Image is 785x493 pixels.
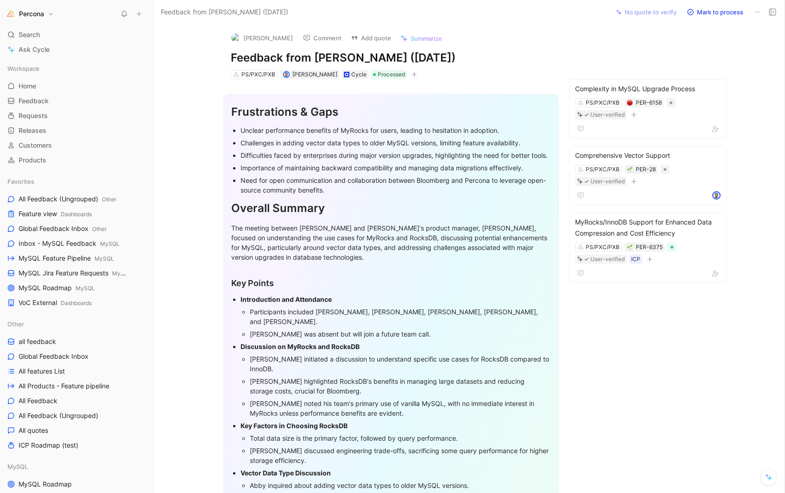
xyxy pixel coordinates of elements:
[250,307,551,326] div: Participants included [PERSON_NAME], [PERSON_NAME], [PERSON_NAME], [PERSON_NAME], and [PERSON_NAME].
[4,94,149,108] a: Feedback
[378,70,405,79] span: Processed
[19,268,126,278] span: MySQL Jira Feature Requests
[19,283,95,293] span: MySQL Roadmap
[4,207,149,221] a: Feature viewDashboards
[241,163,551,173] div: Importance of maintaining backward compatibility and managing data migrations effectively.
[575,217,721,239] div: MyRocks/InnoDB Support for Enhanced Data Compression and Cost Efficiency
[4,317,149,452] div: Otherall feedbackGlobal Feedback InboxAll features ListAll Products - Feature pipelineAll Feedbac...
[4,237,149,250] a: Inbox - MySQL FeedbackMySQL
[231,104,551,120] div: Frustrations & Gaps
[95,255,114,262] span: MySQL
[19,441,78,450] span: ICP Roadmap (test)
[241,150,551,160] div: Difficulties faced by enterprises during major version upgrades, highlighting the need for better...
[19,10,44,18] h1: Percona
[102,196,116,203] span: Other
[19,141,52,150] span: Customers
[4,424,149,437] a: All quotes
[61,300,92,306] span: Dashboards
[627,244,633,250] button: 🌱
[631,255,640,264] div: ICP
[575,83,721,94] div: Complexity in MySQL Upgrade Process
[241,125,551,135] div: Unclear performance benefits of MyRocks for users, leading to hesitation in adoption.
[19,352,89,361] span: Global Feedback Inbox
[636,98,662,107] div: PER-6158
[227,31,297,45] button: logo[PERSON_NAME]
[292,71,337,78] span: [PERSON_NAME]
[19,111,48,120] span: Requests
[19,480,72,489] span: MySQL Roadmap
[4,394,149,408] a: All Feedback
[586,165,620,174] div: PS/PXC/PXB
[627,100,633,106] img: 🔴
[231,200,551,217] div: Overall Summary
[627,244,633,250] img: 🌱
[683,6,747,19] button: Mark to process
[19,298,92,308] span: VoC External
[347,31,395,44] button: Add quote
[590,255,625,264] div: User-verified
[4,28,149,42] div: Search
[4,251,149,265] a: MySQL Feature PipelineMySQL
[231,50,551,65] h1: Feedback from [PERSON_NAME] ([DATE])
[4,7,56,20] button: PerconaPercona
[61,211,92,218] span: Dashboards
[411,34,442,43] span: Summarize
[627,167,633,172] img: 🌱
[4,460,149,474] div: MySQL
[612,6,681,19] button: No quote to verify
[231,277,551,289] div: Key Points
[7,462,28,471] span: MySQL
[19,224,107,234] span: Global Feedback Inbox
[241,295,332,303] strong: Introduction and Attendance
[19,96,49,106] span: Feedback
[76,285,95,292] span: MySQL
[586,243,620,252] div: PS/PXC/PXB
[4,192,149,206] a: All Feedback (Ungrouped)Other
[250,446,551,465] div: [PERSON_NAME] discussed engineering trade-offs, sacrificing some query performance for higher sto...
[627,100,633,106] button: 🔴
[590,110,625,119] div: User-verified
[231,33,241,43] img: logo
[4,335,149,349] a: all feedback
[586,98,620,107] div: PS/PXC/PXB
[4,379,149,393] a: All Products - Feature pipeline
[19,44,50,55] span: Ask Cycle
[4,175,149,188] div: Favorites
[371,70,407,79] div: Processed
[250,354,551,374] div: [PERSON_NAME] initiated a discussion to understand specific use cases for RocksDB compared to Inn...
[4,138,149,152] a: Customers
[19,411,98,420] span: All Feedback (Ungrouped)
[351,70,367,79] div: Cycle
[4,266,149,280] a: MySQL Jira Feature RequestsMySQL
[241,469,331,477] strong: Vector Data Type Discussion
[4,43,149,56] a: Ask Cycle
[19,396,57,406] span: All Feedback
[19,126,46,135] span: Releases
[713,192,720,199] img: avatar
[250,399,551,418] div: [PERSON_NAME] noted his team's primary use of vanilla MySQL, with no immediate interest in MyRock...
[4,153,149,167] a: Products
[19,367,65,376] span: All features List
[250,433,551,443] div: Total data size is the primary factor, followed by query performance.
[241,175,551,195] div: Need for open communication and collaboration between Bloomberg and Percona to leverage open-sour...
[627,166,633,173] button: 🌱
[19,209,92,219] span: Feature view
[19,337,56,346] span: all feedback
[4,349,149,363] a: Global Feedback Inbox
[4,409,149,423] a: All Feedback (Ungrouped)
[19,81,36,91] span: Home
[4,222,149,236] a: Global Feedback InboxOther
[4,281,149,295] a: MySQL RoadmapMySQL
[231,223,551,262] div: The meeting between [PERSON_NAME] and [PERSON_NAME]'s product manager, [PERSON_NAME], focused on ...
[19,156,46,165] span: Products
[92,225,107,232] span: Other
[19,239,120,249] span: Inbox - MySQL Feedback
[241,138,551,148] div: Challenges in adding vector data types to older MySQL versions, limiting feature availability.
[636,165,656,174] div: PER-28
[241,422,348,430] strong: Key Factors in Choosing RocksDB
[4,477,149,491] a: MySQL Roadmap
[250,376,551,396] div: [PERSON_NAME] highlighted RocksDB's benefits in managing large datasets and reducing storage cost...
